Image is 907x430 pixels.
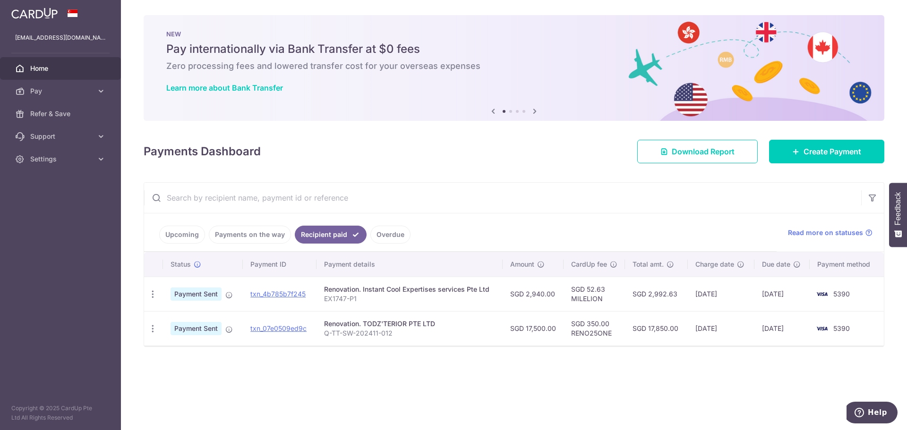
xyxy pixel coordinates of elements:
[166,42,862,57] h5: Pay internationally via Bank Transfer at $0 fees
[30,132,93,141] span: Support
[804,146,861,157] span: Create Payment
[166,83,283,93] a: Learn more about Bank Transfer
[847,402,898,425] iframe: Opens a widget where you can find more information
[30,64,93,73] span: Home
[324,329,495,338] p: Q-TT-SW-202411-012
[754,311,810,346] td: [DATE]
[243,252,317,277] th: Payment ID
[637,140,758,163] a: Download Report
[688,277,754,311] td: [DATE]
[171,260,191,269] span: Status
[317,252,503,277] th: Payment details
[503,277,564,311] td: SGD 2,940.00
[171,322,222,335] span: Payment Sent
[250,324,307,332] a: txn_07e0509ed9c
[166,60,862,72] h6: Zero processing fees and lowered transfer cost for your overseas expenses
[30,109,93,118] span: Refer & Save
[688,311,754,346] td: [DATE]
[159,226,205,244] a: Upcoming
[833,290,850,298] span: 5390
[788,228,873,237] a: Read more on statuses
[695,260,734,269] span: Charge date
[166,30,862,38] p: NEW
[324,285,495,294] div: Renovation. Instant Cool Expertises services Pte Ltd
[625,311,688,346] td: SGD 17,850.00
[754,277,810,311] td: [DATE]
[564,311,625,346] td: SGD 350.00 RENO25ONE
[370,226,411,244] a: Overdue
[295,226,367,244] a: Recipient paid
[144,143,261,160] h4: Payments Dashboard
[171,287,222,301] span: Payment Sent
[571,260,607,269] span: CardUp fee
[30,86,93,96] span: Pay
[15,33,106,42] p: [EMAIL_ADDRESS][DOMAIN_NAME]
[625,277,688,311] td: SGD 2,992.63
[30,154,93,164] span: Settings
[209,226,291,244] a: Payments on the way
[813,288,831,300] img: Bank Card
[324,294,495,304] p: EX1747-P1
[144,183,861,213] input: Search by recipient name, payment id or reference
[250,290,306,298] a: txn_4b785b7f245
[810,252,884,277] th: Payment method
[788,228,863,237] span: Read more on statuses
[813,323,831,334] img: Bank Card
[633,260,664,269] span: Total amt.
[833,324,850,332] span: 5390
[769,140,884,163] a: Create Payment
[324,319,495,329] div: Renovation. TODZ'TERIOR PTE LTD
[510,260,534,269] span: Amount
[889,183,907,247] button: Feedback - Show survey
[564,277,625,311] td: SGD 52.63 MILELION
[503,311,564,346] td: SGD 17,500.00
[762,260,790,269] span: Due date
[672,146,735,157] span: Download Report
[894,192,902,225] span: Feedback
[11,8,58,19] img: CardUp
[144,15,884,121] img: Bank transfer banner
